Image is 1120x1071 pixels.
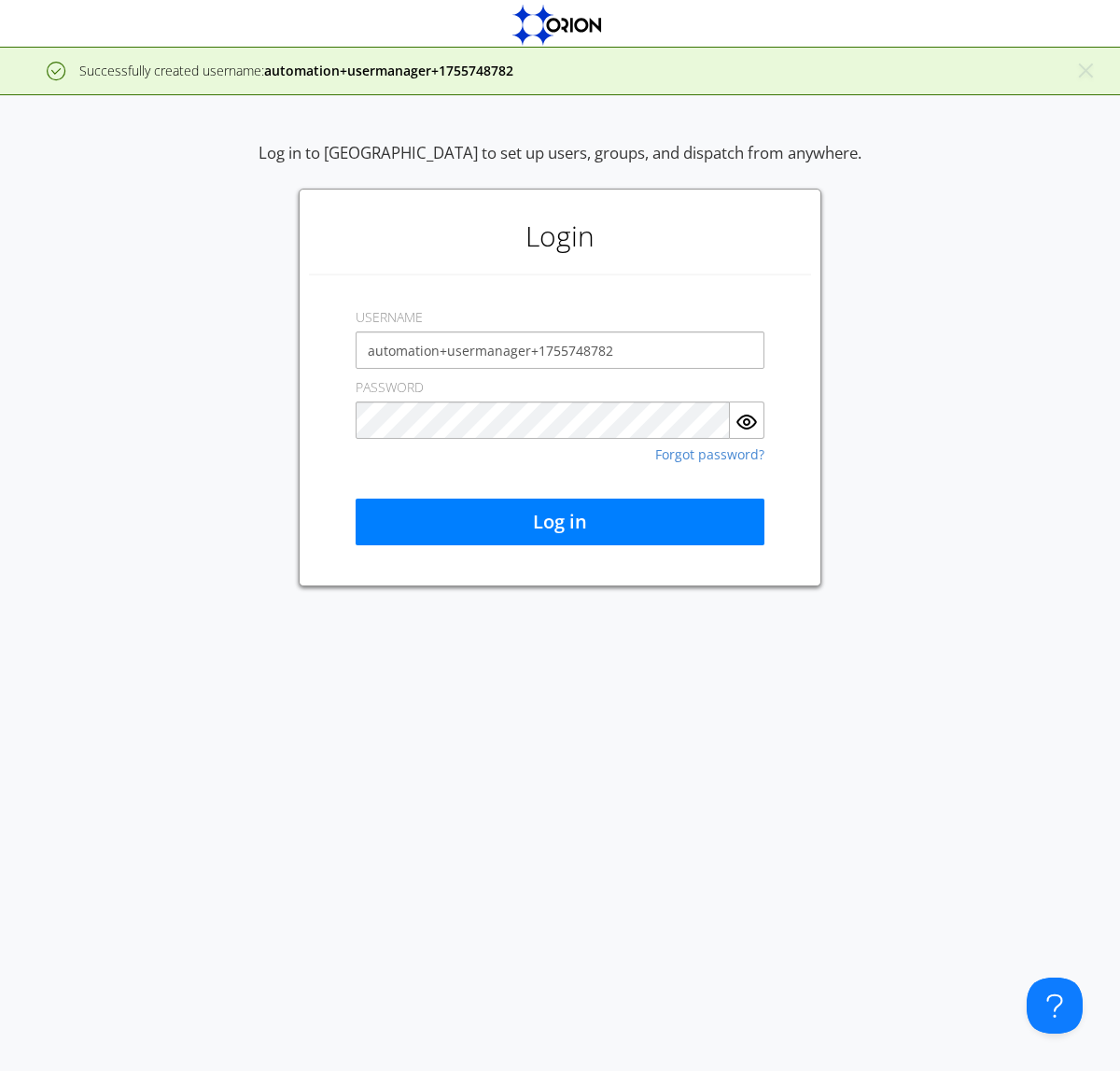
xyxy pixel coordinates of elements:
div: Log in to [GEOGRAPHIC_DATA] to set up users, groups, and dispatch from anywhere. [259,142,861,189]
a: Forgot password? [655,448,764,461]
img: eye.svg [735,411,758,433]
input: Password [356,402,730,439]
h1: Login [309,199,811,274]
label: PASSWORD [356,378,424,397]
iframe: Toggle Customer Support [1027,978,1083,1034]
strong: automation+usermanager+1755748782 [264,62,513,79]
label: USERNAME [356,308,423,327]
span: Successfully created username: [79,62,513,79]
button: Show Password [730,402,764,439]
button: Log in [356,499,764,545]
